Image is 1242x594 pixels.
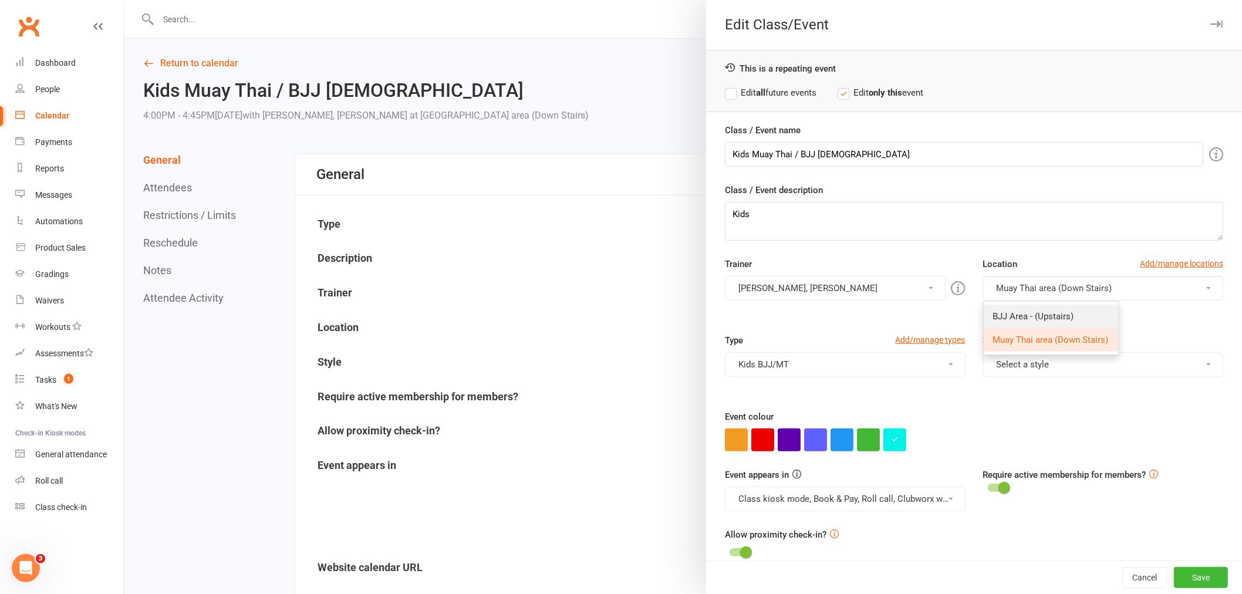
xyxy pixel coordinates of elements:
[15,261,124,288] a: Gradings
[35,85,60,94] div: People
[1140,257,1223,270] a: Add/manage locations
[15,235,124,261] a: Product Sales
[725,333,743,347] label: Type
[997,283,1112,293] span: Muay Thai area (Down Stairs)
[14,12,43,41] a: Clubworx
[725,410,774,424] label: Event colour
[35,243,86,252] div: Product Sales
[35,401,77,411] div: What's New
[983,470,1146,480] label: Require active membership for members?
[35,502,87,512] div: Class check-in
[15,441,124,468] a: General attendance kiosk mode
[15,103,124,129] a: Calendar
[12,554,40,582] iframe: Intercom live chat
[984,328,1118,352] a: Muay Thai area (Down Stairs)
[983,257,1018,271] label: Location
[15,129,124,156] a: Payments
[725,123,801,137] label: Class / Event name
[706,16,1242,33] div: Edit Class/Event
[725,257,752,271] label: Trainer
[993,311,1074,322] span: BJJ Area - (Upstairs)
[984,305,1118,328] a: BJJ Area - (Upstairs)
[838,86,923,100] label: Edit event
[725,183,823,197] label: Class / Event description
[1174,567,1228,588] button: Save
[1122,567,1167,588] button: Cancel
[15,494,124,521] a: Class kiosk mode
[64,374,73,384] span: 1
[725,528,826,542] label: Allow proximity check-in?
[756,87,765,98] strong: all
[35,137,72,147] div: Payments
[15,76,124,103] a: People
[35,349,93,358] div: Assessments
[15,208,124,235] a: Automations
[15,393,124,420] a: What's New
[15,468,124,494] a: Roll call
[725,86,816,100] label: Edit future events
[725,276,945,301] button: [PERSON_NAME], [PERSON_NAME]
[36,554,45,563] span: 3
[896,333,966,346] a: Add/manage types
[35,58,76,67] div: Dashboard
[725,142,1203,167] input: Enter event name
[725,352,965,377] button: Kids BJJ/MT
[725,468,789,482] label: Event appears in
[869,87,902,98] strong: only this
[35,111,69,120] div: Calendar
[35,190,72,200] div: Messages
[725,487,965,511] button: Class kiosk mode, Book & Pay, Roll call, Clubworx website calendar and Mobile app
[35,217,83,226] div: Automations
[35,164,64,173] div: Reports
[35,269,69,279] div: Gradings
[15,182,124,208] a: Messages
[15,156,124,182] a: Reports
[35,296,64,305] div: Waivers
[15,340,124,367] a: Assessments
[983,276,1223,301] button: Muay Thai area (Down Stairs)
[35,450,107,459] div: General attendance
[15,288,124,314] a: Waivers
[35,322,70,332] div: Workouts
[15,367,124,393] a: Tasks 1
[35,375,56,384] div: Tasks
[15,50,124,76] a: Dashboard
[15,314,124,340] a: Workouts
[35,476,63,485] div: Roll call
[725,62,1223,74] div: This is a repeating event
[983,352,1223,377] button: Select a style
[993,335,1109,345] span: Muay Thai area (Down Stairs)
